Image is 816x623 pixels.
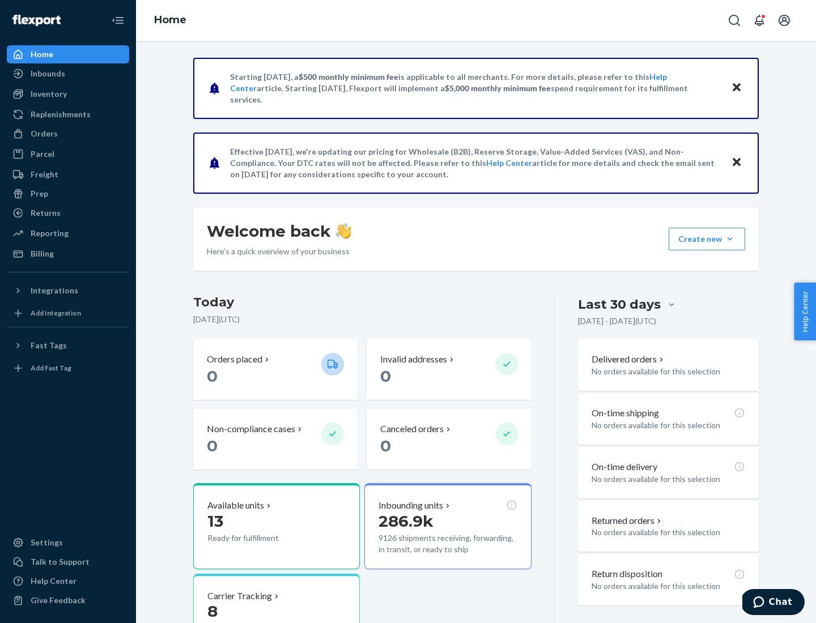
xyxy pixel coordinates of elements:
button: Orders placed 0 [193,339,358,400]
span: 0 [207,366,218,386]
button: Inbounding units286.9k9126 shipments receiving, forwarding, in transit, or ready to ship [364,483,531,569]
p: No orders available for this selection [592,527,745,538]
a: Help Center [7,572,129,590]
a: Parcel [7,145,129,163]
div: Talk to Support [31,556,90,567]
button: Fast Tags [7,336,129,355]
div: Orders [31,128,58,139]
button: Canceled orders 0 [367,409,531,470]
p: Effective [DATE], we're updating our pricing for Wholesale (B2B), Reserve Storage, Value-Added Se... [230,146,720,180]
span: 0 [207,436,218,455]
button: Integrations [7,281,129,300]
div: Help Center [31,575,76,587]
div: Integrations [31,285,78,296]
p: No orders available for this selection [592,581,745,592]
p: No orders available for this selection [592,366,745,377]
p: Canceled orders [380,423,444,436]
p: Inbounding units [379,499,443,512]
div: Reporting [31,228,69,239]
p: Starting [DATE], a is applicable to all merchants. For more details, please refer to this article... [230,71,720,105]
a: Prep [7,185,129,203]
button: Open notifications [748,9,771,32]
button: Open Search Box [723,9,746,32]
p: On-time delivery [592,460,657,473]
p: Here’s a quick overview of your business [207,246,351,257]
a: Billing [7,245,129,263]
div: Prep [31,188,48,199]
span: 0 [380,366,391,386]
p: Ready for fulfillment [207,532,312,544]
img: Flexport logo [12,15,61,26]
div: Parcel [31,148,54,160]
h3: Today [193,293,532,311]
button: Close [729,80,744,96]
span: 286.9k [379,511,433,531]
span: 8 [207,601,218,621]
button: Available units13Ready for fulfillment [193,483,360,569]
iframe: Opens a widget where you can chat to one of our agents [742,589,805,617]
div: Fast Tags [31,340,67,351]
p: [DATE] - [DATE] ( UTC ) [578,315,656,327]
div: Add Integration [31,308,81,318]
p: 9126 shipments receiving, forwarding, in transit, or ready to ship [379,532,517,555]
button: Give Feedback [7,591,129,609]
a: Freight [7,165,129,184]
span: 0 [380,436,391,455]
p: Non-compliance cases [207,423,295,436]
a: Settings [7,534,129,552]
a: Returns [7,204,129,222]
h1: Welcome back [207,221,351,241]
button: Talk to Support [7,553,129,571]
a: Home [7,45,129,63]
a: Replenishments [7,105,129,123]
button: Delivered orders [592,353,666,366]
p: No orders available for this selection [592,420,745,431]
span: 13 [207,511,223,531]
div: Last 30 days [578,296,661,313]
div: Give Feedback [31,595,86,606]
p: Invalid addresses [380,353,447,366]
p: Orders placed [207,353,262,366]
a: Home [154,14,186,26]
button: Invalid addresses 0 [367,339,531,400]
p: Return disposition [592,567,662,581]
div: Home [31,49,53,60]
div: Settings [31,537,63,548]
div: Add Fast Tag [31,363,71,373]
button: Non-compliance cases 0 [193,409,358,470]
p: [DATE] ( UTC ) [193,314,532,325]
p: Available units [207,499,264,512]
div: Returns [31,207,61,219]
a: Inbounds [7,65,129,83]
a: Help Center [486,158,532,168]
button: Close Navigation [107,9,129,32]
div: Freight [31,169,58,180]
button: Returned orders [592,514,664,527]
ol: breadcrumbs [145,4,195,37]
div: Billing [31,248,54,259]
p: On-time shipping [592,407,659,420]
div: Inventory [31,88,67,100]
button: Create new [669,228,745,250]
div: Replenishments [31,109,91,120]
span: $5,000 monthly minimum fee [445,83,551,93]
a: Add Integration [7,304,129,322]
a: Add Fast Tag [7,359,129,377]
div: Inbounds [31,68,65,79]
a: Reporting [7,224,129,242]
button: Open account menu [773,9,796,32]
a: Orders [7,125,129,143]
p: Carrier Tracking [207,590,272,603]
span: $500 monthly minimum fee [299,72,398,82]
button: Close [729,155,744,171]
img: hand-wave emoji [335,223,351,239]
button: Help Center [794,283,816,340]
p: No orders available for this selection [592,473,745,485]
a: Inventory [7,85,129,103]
